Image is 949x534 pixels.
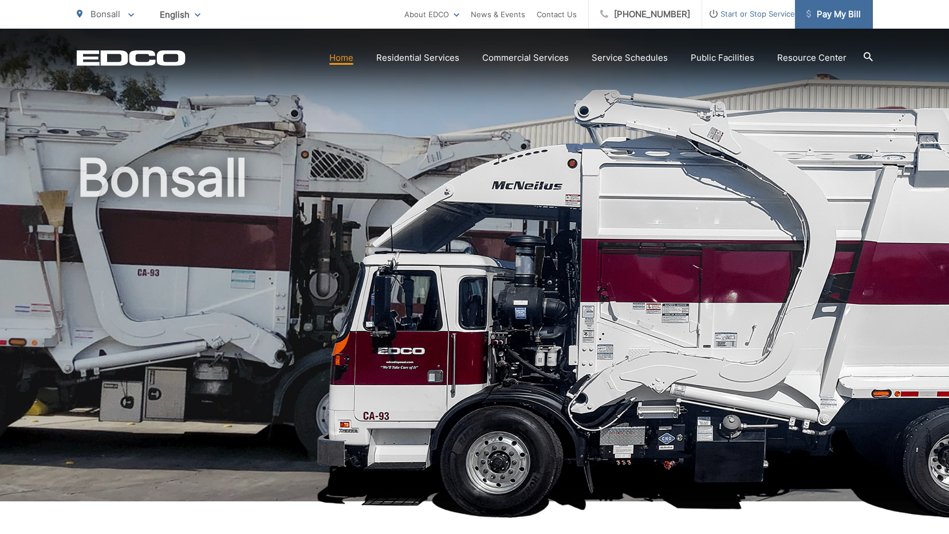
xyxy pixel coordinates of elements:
a: Contact Us [537,7,577,21]
h1: Bonsall [77,149,873,512]
a: Public Facilities [691,51,754,65]
a: EDCD logo. Return to the homepage. [77,50,186,66]
span: Pay My Bill [806,7,861,21]
a: Resource Center [777,51,846,65]
a: Home [329,51,353,65]
a: Service Schedules [592,51,668,65]
span: English [151,5,209,25]
span: Bonsall [90,9,120,19]
a: News & Events [471,7,525,21]
a: Commercial Services [482,51,569,65]
a: About EDCO [404,7,459,21]
a: Residential Services [376,51,459,65]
